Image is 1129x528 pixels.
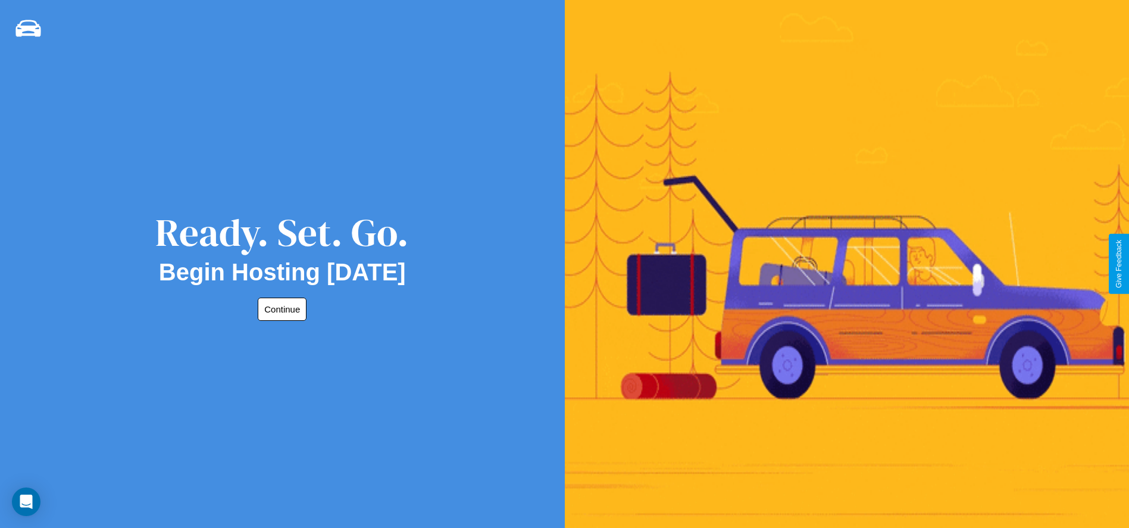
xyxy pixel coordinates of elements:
[159,259,406,286] h2: Begin Hosting [DATE]
[155,206,409,259] div: Ready. Set. Go.
[1115,240,1123,288] div: Give Feedback
[12,488,40,516] div: Open Intercom Messenger
[258,298,307,321] button: Continue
